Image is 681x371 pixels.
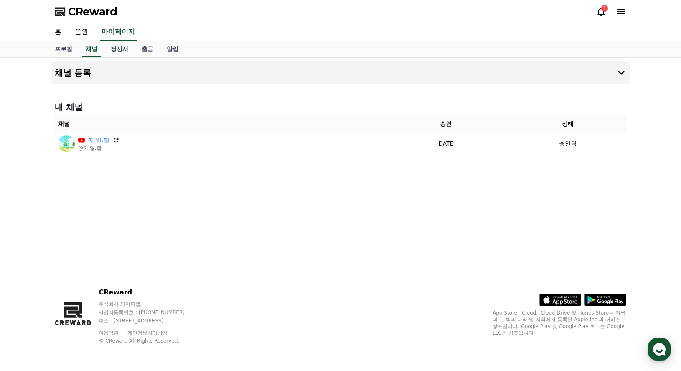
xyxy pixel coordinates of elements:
[99,317,201,324] p: 주소 : [STREET_ADDRESS]
[82,41,101,57] a: 채널
[48,23,68,41] a: 홈
[26,278,31,284] span: 홈
[493,310,626,336] p: App Store, iCloud, iCloud Drive 및 iTunes Store는 미국과 그 밖의 나라 및 지역에서 등록된 Apple Inc.의 서비스 상표입니다. Goo...
[55,116,382,132] th: 채널
[386,139,506,148] p: [DATE]
[99,301,201,307] p: 주식회사 와이피랩
[76,278,86,285] span: 대화
[48,41,79,57] a: 프로필
[55,101,626,113] h4: 내 채널
[596,7,606,17] a: 1
[78,145,119,151] p: @지.일.활
[559,139,577,148] p: 승인됨
[601,5,608,12] div: 1
[99,309,201,316] p: 사업자등록번호 : [PHONE_NUMBER]
[160,41,185,57] a: 알림
[51,61,630,84] button: 채널 등록
[382,116,510,132] th: 승인
[108,265,160,286] a: 설정
[88,136,109,145] a: 지.일.활
[129,278,139,284] span: 설정
[55,5,117,18] a: CReward
[135,41,160,57] a: 출금
[104,41,135,57] a: 정산서
[68,5,117,18] span: CReward
[127,330,168,336] a: 개인정보처리방침
[58,135,75,152] img: 지.일.활
[99,287,201,297] p: CReward
[99,330,125,336] a: 이용약관
[99,338,201,344] p: © CReward All Rights Reserved.
[55,265,108,286] a: 대화
[510,116,626,132] th: 상태
[68,23,95,41] a: 음원
[3,265,55,286] a: 홈
[100,23,137,41] a: 마이페이지
[55,68,91,77] h4: 채널 등록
